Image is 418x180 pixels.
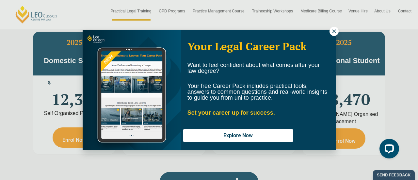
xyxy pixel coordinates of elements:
strong: Set your career up for success. [187,109,275,116]
img: Woman in yellow blouse holding folders looking to the right and smiling [83,30,181,150]
button: Explore Now [183,129,293,142]
span: Want to feel confident about what comes after your law degree? [187,62,320,74]
iframe: LiveChat chat widget [374,136,402,164]
span: Your free Career Pack includes practical tools, answers to common questions and real-world insigh... [187,83,327,101]
span: Your Legal Career Pack [187,39,307,53]
button: Close [330,27,339,36]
